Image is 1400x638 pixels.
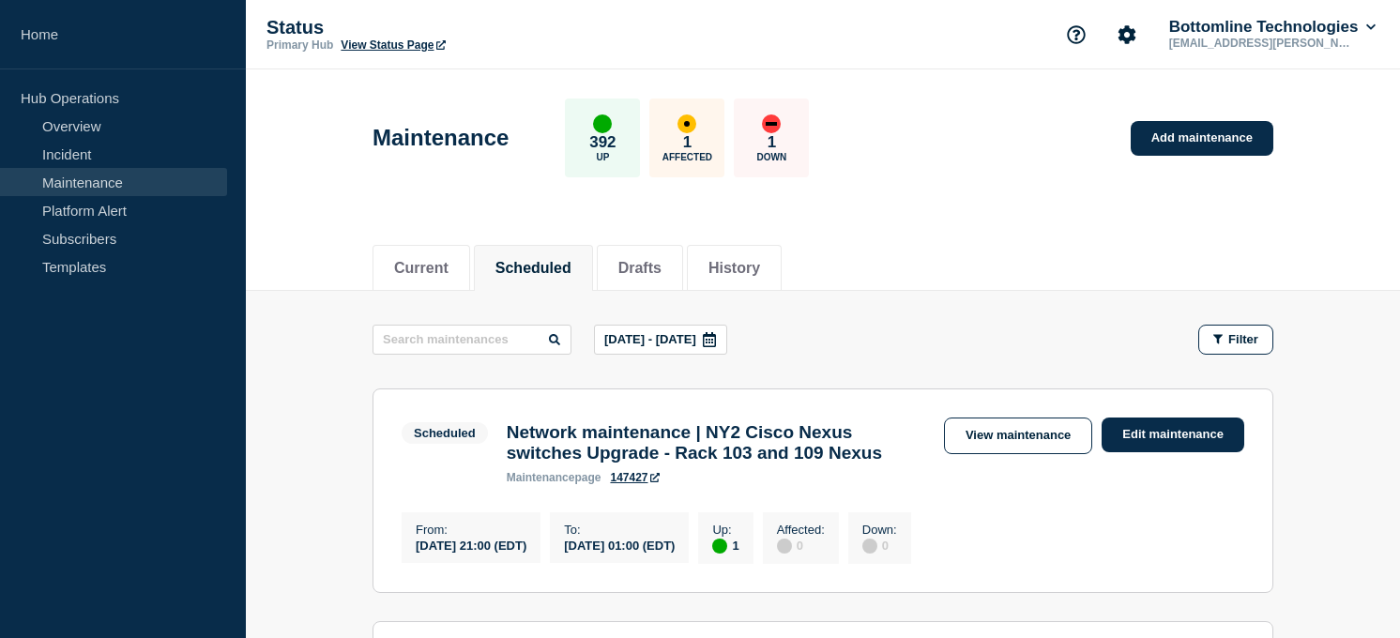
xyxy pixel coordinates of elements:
div: 0 [862,537,897,554]
div: 0 [777,537,825,554]
button: Support [1057,15,1096,54]
div: disabled [777,539,792,554]
p: 1 [683,133,692,152]
div: [DATE] 21:00 (EDT) [416,537,526,553]
p: Affected [662,152,712,162]
a: Add maintenance [1131,121,1273,156]
div: Scheduled [414,426,476,440]
p: Down [757,152,787,162]
div: up [712,539,727,554]
div: down [762,114,781,133]
p: page [507,471,601,484]
span: Filter [1228,332,1258,346]
p: Up : [712,523,738,537]
button: [DATE] - [DATE] [594,325,727,355]
input: Search maintenances [373,325,571,355]
p: Down : [862,523,897,537]
div: 1 [712,537,738,554]
button: Filter [1198,325,1273,355]
div: up [593,114,612,133]
button: History [708,260,760,277]
p: Affected : [777,523,825,537]
a: View maintenance [944,418,1092,454]
button: Bottomline Technologies [1165,18,1379,37]
button: Scheduled [495,260,571,277]
p: To : [564,523,675,537]
p: Status [266,17,642,38]
p: From : [416,523,526,537]
p: Primary Hub [266,38,333,52]
div: [DATE] 01:00 (EDT) [564,537,675,553]
p: [EMAIL_ADDRESS][PERSON_NAME][DOMAIN_NAME] [1165,37,1361,50]
a: View Status Page [341,38,445,52]
span: maintenance [507,471,575,484]
button: Account settings [1107,15,1147,54]
div: disabled [862,539,877,554]
button: Drafts [618,260,662,277]
p: 1 [768,133,776,152]
p: Up [596,152,609,162]
p: [DATE] - [DATE] [604,332,696,346]
p: 392 [589,133,616,152]
h1: Maintenance [373,125,509,151]
div: affected [677,114,696,133]
a: Edit maintenance [1102,418,1244,452]
a: 147427 [610,471,659,484]
button: Current [394,260,449,277]
h3: Network maintenance | NY2 Cisco Nexus switches Upgrade - Rack 103 and 109 Nexus [507,422,925,463]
